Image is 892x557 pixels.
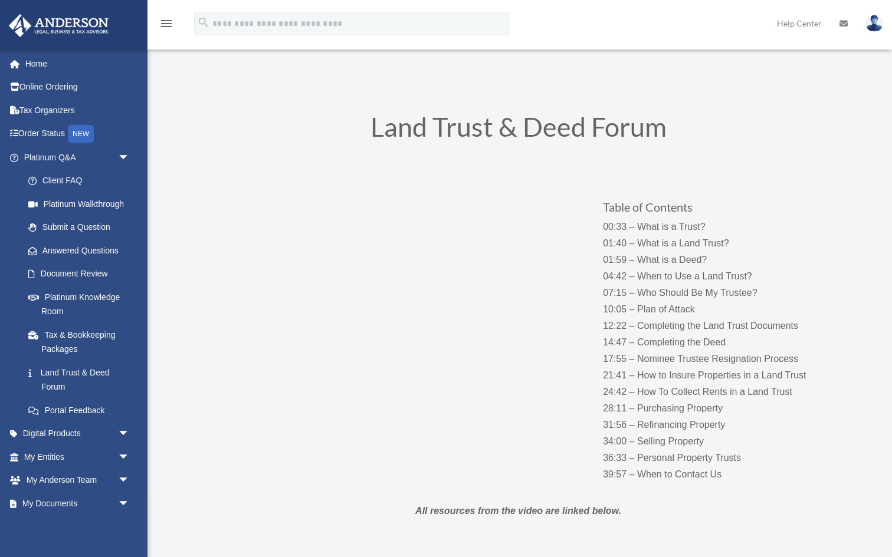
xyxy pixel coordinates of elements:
i: menu [159,17,173,31]
h1: Land Trust & Deed Forum [200,114,837,146]
a: Online Ordering [8,75,147,99]
a: Digital Productsarrow_drop_down [8,422,147,446]
span: arrow_drop_down [118,422,142,446]
a: Client FAQ [17,169,147,193]
a: Land Trust & Deed Forum [17,361,142,398]
a: Tax Organizers [8,98,147,122]
span: arrow_drop_down [118,445,142,469]
a: Portal Feedback [17,398,147,422]
p: 00:33 – What is a Trust? 01:40 – What is a Land Trust? 01:59 – What is a Deed? 04:42 – When to Us... [603,219,836,483]
a: Online Learningarrow_drop_down [8,515,147,539]
a: Platinum Knowledge Room [17,285,147,323]
h3: Table of Contents [603,201,836,219]
a: menu [159,21,173,31]
span: arrow_drop_down [118,492,142,516]
a: My Entitiesarrow_drop_down [8,445,147,469]
span: arrow_drop_down [118,469,142,493]
span: arrow_drop_down [118,146,142,170]
i: search [197,16,210,29]
div: NEW [68,125,94,143]
a: Answered Questions [17,239,147,262]
a: Platinum Walkthrough [17,192,147,216]
img: Anderson Advisors Platinum Portal [5,14,112,37]
span: arrow_drop_down [118,515,142,539]
a: My Documentsarrow_drop_down [8,492,147,515]
a: Tax & Bookkeeping Packages [17,323,147,361]
em: All resources from the video are linked below. [415,506,621,516]
a: Order StatusNEW [8,122,147,146]
a: Submit a Question [17,216,147,239]
img: User Pic [865,15,883,32]
a: Home [8,52,147,75]
a: Platinum Q&Aarrow_drop_down [8,146,147,169]
a: My Anderson Teamarrow_drop_down [8,469,147,492]
a: Document Review [17,262,147,286]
